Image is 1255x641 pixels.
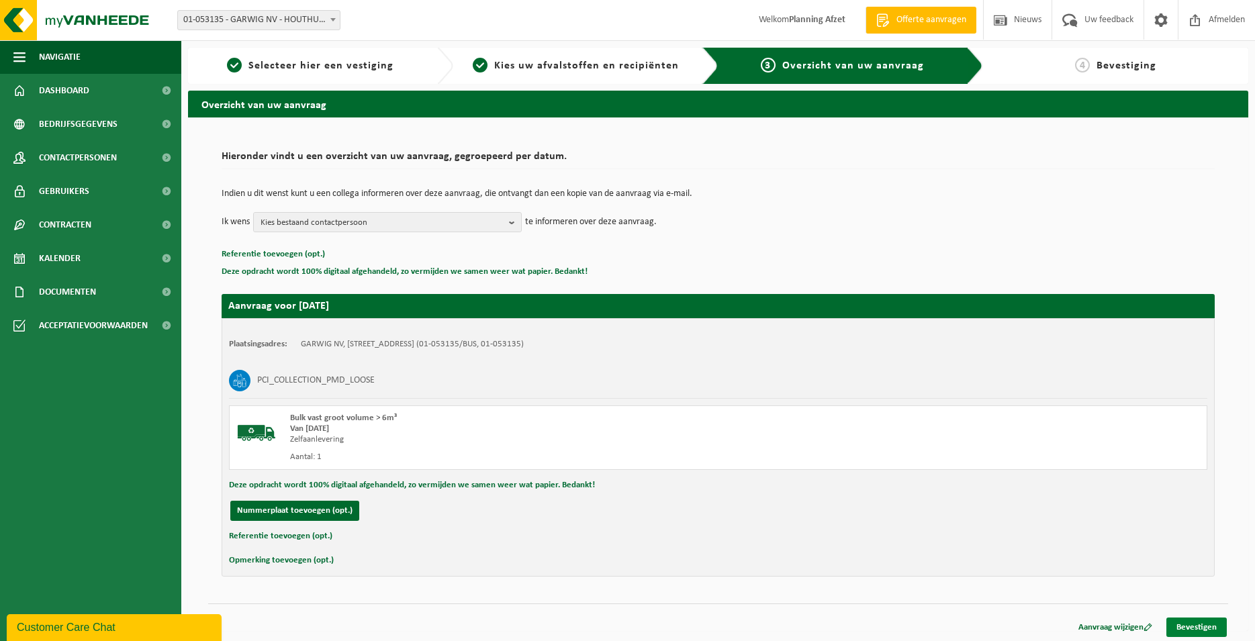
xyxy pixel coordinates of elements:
[893,13,970,27] span: Offerte aanvragen
[39,107,118,141] span: Bedrijfsgegevens
[229,528,332,545] button: Referentie toevoegen (opt.)
[39,208,91,242] span: Contracten
[229,340,287,348] strong: Plaatsingsadres:
[188,91,1248,117] h2: Overzicht van uw aanvraag
[39,175,89,208] span: Gebruikers
[1068,618,1162,637] a: Aanvraag wijzigen
[290,452,772,462] div: Aantal: 1
[229,477,595,494] button: Deze opdracht wordt 100% digitaal afgehandeld, zo vermijden we samen weer wat papier. Bedankt!
[261,213,504,233] span: Kies bestaand contactpersoon
[178,11,340,30] span: 01-053135 - GARWIG NV - HOUTHULST
[39,242,81,275] span: Kalender
[866,7,976,34] a: Offerte aanvragen
[473,58,487,72] span: 2
[39,74,89,107] span: Dashboard
[290,434,772,445] div: Zelfaanlevering
[222,151,1215,169] h2: Hieronder vindt u een overzicht van uw aanvraag, gegroepeerd per datum.
[1097,60,1156,71] span: Bevestiging
[7,611,224,641] iframe: chat widget
[236,413,277,453] img: BL-SO-LV.png
[222,189,1215,199] p: Indien u dit wenst kunt u een collega informeren over deze aanvraag, die ontvangt dan een kopie v...
[761,58,776,72] span: 3
[222,263,588,281] button: Deze opdracht wordt 100% digitaal afgehandeld, zo vermijden we samen weer wat papier. Bedankt!
[230,501,359,521] button: Nummerplaat toevoegen (opt.)
[177,10,340,30] span: 01-053135 - GARWIG NV - HOUTHULST
[257,370,375,391] h3: PCI_COLLECTION_PMD_LOOSE
[39,309,148,342] span: Acceptatievoorwaarden
[290,413,397,422] span: Bulk vast groot volume > 6m³
[195,58,426,74] a: 1Selecteer hier een vestiging
[39,275,96,309] span: Documenten
[222,246,325,263] button: Referentie toevoegen (opt.)
[460,58,692,74] a: 2Kies uw afvalstoffen en recipiënten
[290,424,329,433] strong: Van [DATE]
[1166,618,1227,637] a: Bevestigen
[494,60,679,71] span: Kies uw afvalstoffen en recipiënten
[227,58,242,72] span: 1
[789,15,845,25] strong: Planning Afzet
[1075,58,1090,72] span: 4
[525,212,657,232] p: te informeren over deze aanvraag.
[301,339,524,350] td: GARWIG NV, [STREET_ADDRESS] (01-053135/BUS, 01-053135)
[229,552,334,569] button: Opmerking toevoegen (opt.)
[39,141,117,175] span: Contactpersonen
[782,60,924,71] span: Overzicht van uw aanvraag
[39,40,81,74] span: Navigatie
[253,212,522,232] button: Kies bestaand contactpersoon
[222,212,250,232] p: Ik wens
[228,301,329,311] strong: Aanvraag voor [DATE]
[248,60,393,71] span: Selecteer hier een vestiging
